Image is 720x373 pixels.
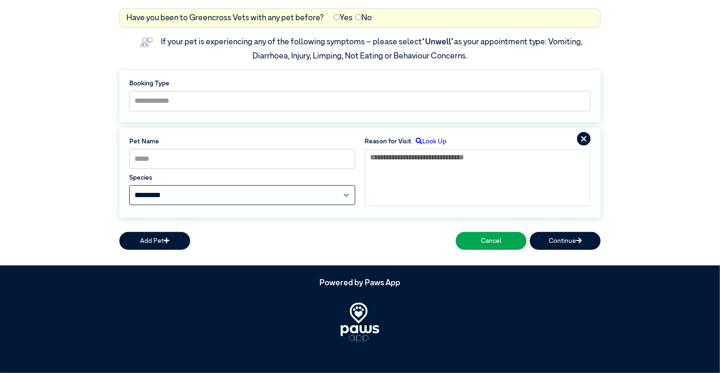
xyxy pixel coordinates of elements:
[129,173,355,182] label: Species
[411,137,446,146] label: Look Up
[126,12,324,25] label: Have you been to Greencross Vets with any pet before?
[456,232,527,249] button: Cancel
[334,12,352,25] label: Yes
[341,303,379,343] img: PawsApp
[129,79,591,88] label: Booking Type
[119,279,601,288] h5: Powered by Paws App
[161,38,585,60] label: If your pet is experiencing any of the following symptoms – please select as your appointment typ...
[355,12,372,25] label: No
[355,14,361,20] input: No
[137,34,156,50] img: vet
[334,14,340,20] input: Yes
[129,137,355,146] label: Pet Name
[119,232,190,249] button: Add Pet
[530,232,601,249] button: Continue
[422,38,454,46] span: “Unwell”
[365,137,411,146] label: Reason for Visit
